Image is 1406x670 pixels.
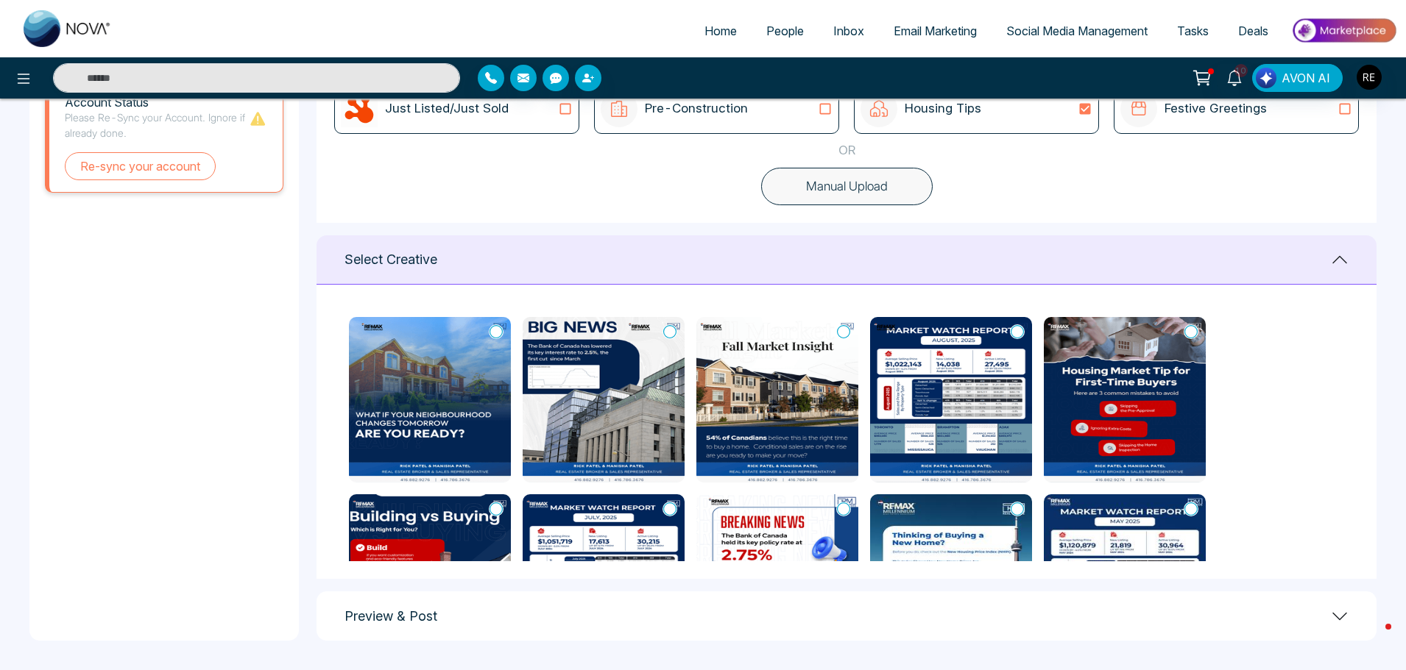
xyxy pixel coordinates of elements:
[1177,24,1209,38] span: Tasks
[523,317,685,482] img: The first rate cut since March (28).png
[1290,14,1397,47] img: Market-place.gif
[24,10,112,47] img: Nova CRM Logo
[870,317,1032,482] img: August Market Watch Report is in (29).png
[1217,64,1252,90] a: 10
[861,90,897,127] img: icon
[1223,17,1283,45] a: Deals
[696,317,858,482] img: Fall Market Insights (28).png
[349,317,511,482] img: Future development zoning changes (31).png
[1256,68,1276,88] img: Lead Flow
[704,24,737,38] span: Home
[1120,90,1157,127] img: icon
[870,494,1032,660] img: New Housing Price Index.jpeg
[65,96,249,110] h1: Account Status
[345,252,437,268] h1: Select Creative
[833,24,864,38] span: Inbox
[992,17,1162,45] a: Social Media Management
[1006,24,1148,38] span: Social Media Management
[645,99,748,118] p: Pre-Construction
[879,17,992,45] a: Email Marketing
[1044,494,1206,660] img: The May Move (44).jpeg
[1357,65,1382,90] img: User Avatar
[601,90,637,127] img: icon
[349,494,511,660] img: Building vs Buying Whats the Right Choice for You (28).png
[1234,64,1248,77] span: 10
[766,24,804,38] span: People
[838,141,855,160] p: OR
[761,168,933,206] button: Manual Upload
[341,90,378,127] img: icon
[894,24,977,38] span: Email Marketing
[1356,620,1391,655] iframe: Intercom live chat
[905,99,981,118] p: Housing Tips
[1282,69,1330,87] span: AVON AI
[690,17,752,45] a: Home
[819,17,879,45] a: Inbox
[752,17,819,45] a: People
[523,494,685,660] img: Market Report July Trends (22).png
[385,99,509,118] p: Just Listed/Just Sold
[65,152,216,180] button: Re-sync your account
[1238,24,1268,38] span: Deals
[1044,317,1206,482] img: Buying your first home Dont make these rookie mistakes (22).png
[1165,99,1267,118] p: Festive Greetings
[345,608,437,624] h1: Preview & Post
[1252,64,1343,92] button: AVON AI
[696,494,858,660] img: Bank of Canada Interest Rate Held Steady (22).png
[65,110,249,140] p: Please Re-Sync your Account. Ignore if already done.
[1162,17,1223,45] a: Tasks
